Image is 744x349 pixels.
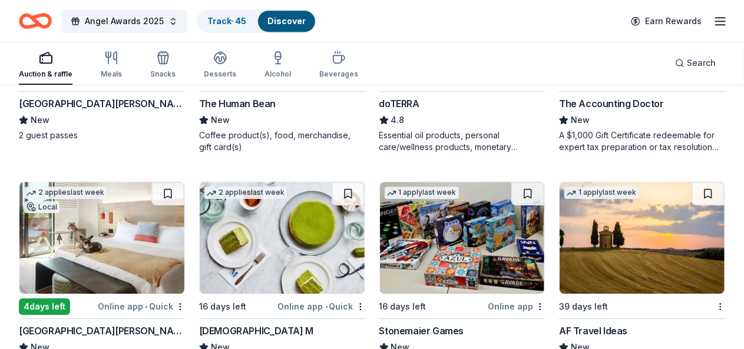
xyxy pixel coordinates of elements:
[559,324,627,338] div: AF Travel Ideas
[278,299,365,314] div: Online app Quick
[98,299,185,314] div: Online app Quick
[150,69,176,79] div: Snacks
[85,14,164,28] span: Angel Awards 2025
[31,113,49,127] span: New
[19,46,72,85] button: Auction & raffle
[24,201,59,213] div: Local
[199,97,276,111] div: The Human Bean
[571,113,590,127] span: New
[379,97,419,111] div: doTERRA
[61,9,187,33] button: Angel Awards 2025
[199,324,313,338] div: [DEMOGRAPHIC_DATA] M
[19,97,185,111] div: [GEOGRAPHIC_DATA][PERSON_NAME]
[204,69,236,79] div: Desserts
[564,187,639,199] div: 1 apply last week
[19,298,70,315] div: 4 days left
[319,46,358,85] button: Beverages
[325,302,328,311] span: •
[199,129,365,153] div: Coffee product(s), food, merchandise, gift card(s)
[19,7,52,35] a: Home
[101,69,122,79] div: Meals
[19,129,185,141] div: 2 guest passes
[207,16,246,26] a: Track· 45
[559,300,608,314] div: 39 days left
[204,46,236,85] button: Desserts
[24,187,107,199] div: 2 applies last week
[101,46,122,85] button: Meals
[380,182,545,294] img: Image for Stonemaier Games
[204,187,287,199] div: 2 applies last week
[560,182,725,294] img: Image for AF Travel Ideas
[379,129,545,153] div: Essential oil products, personal care/wellness products, monetary donations
[319,69,358,79] div: Beverages
[264,69,291,79] div: Alcohol
[687,56,716,70] span: Search
[197,9,316,33] button: Track· 45Discover
[145,302,147,311] span: •
[150,46,176,85] button: Snacks
[559,97,664,111] div: The Accounting Doctor
[199,300,246,314] div: 16 days left
[267,16,306,26] a: Discover
[264,46,291,85] button: Alcohol
[559,129,725,153] div: A $1,000 Gift Certificate redeemable for expert tax preparation or tax resolution services—recipi...
[488,299,545,314] div: Online app
[19,182,184,294] img: Image for Hotel San Luis Obispo
[19,324,185,338] div: [GEOGRAPHIC_DATA][PERSON_NAME]
[379,324,464,338] div: Stonemaier Games
[385,187,459,199] div: 1 apply last week
[666,51,725,75] button: Search
[211,113,230,127] span: New
[19,69,72,79] div: Auction & raffle
[200,182,365,294] img: Image for Lady M
[624,11,709,32] a: Earn Rewards
[379,300,426,314] div: 16 days left
[391,113,405,127] span: 4.8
